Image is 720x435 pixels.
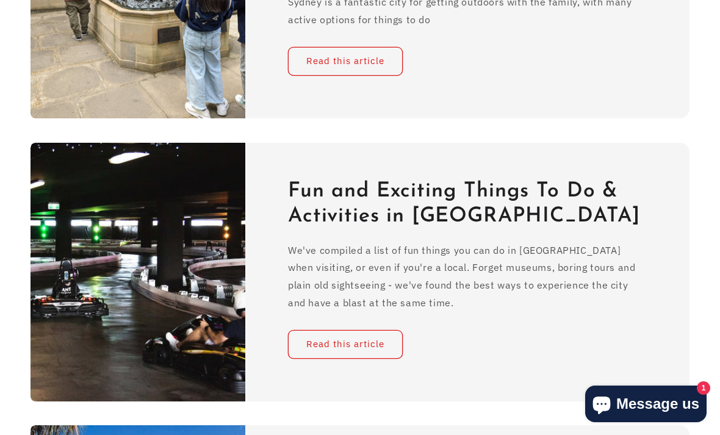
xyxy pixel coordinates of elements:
[288,329,403,358] a: Read this article
[288,179,647,229] h2: Fun and Exciting Things To Do & Activities in [GEOGRAPHIC_DATA]
[288,47,403,76] a: Read this article
[581,386,710,425] inbox-online-store-chat: Shopify online store chat
[288,241,647,311] p: We've compiled a list of fun things you can do in [GEOGRAPHIC_DATA] when visiting, or even if you...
